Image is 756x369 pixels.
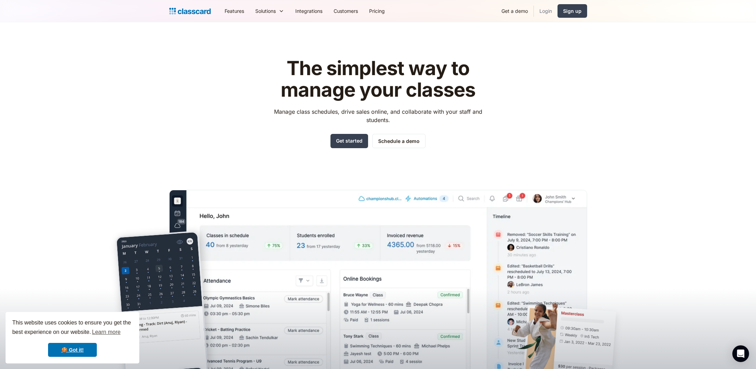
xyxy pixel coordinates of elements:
[267,107,489,124] p: Manage class schedules, drive sales online, and collaborate with your staff and students.
[12,319,133,337] span: This website uses cookies to ensure you get the best experience on our website.
[558,4,587,18] a: Sign up
[563,7,582,15] div: Sign up
[169,6,211,16] a: Logo
[328,3,364,19] a: Customers
[330,134,368,148] a: Get started
[732,345,749,362] div: Open Intercom Messenger
[364,3,390,19] a: Pricing
[534,3,558,19] a: Login
[91,327,122,337] a: learn more about cookies
[250,3,290,19] div: Solutions
[255,7,276,15] div: Solutions
[290,3,328,19] a: Integrations
[267,58,489,101] h1: The simplest way to manage your classes
[372,134,426,148] a: Schedule a demo
[6,312,139,363] div: cookieconsent
[48,343,97,357] a: dismiss cookie message
[219,3,250,19] a: Features
[496,3,533,19] a: Get a demo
